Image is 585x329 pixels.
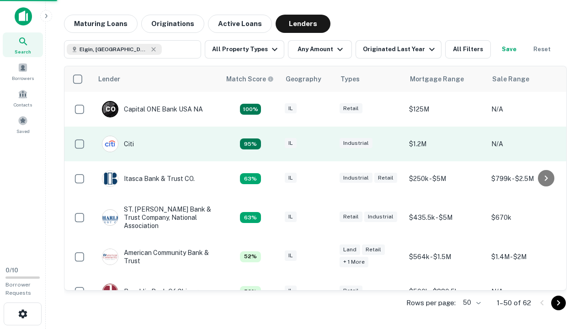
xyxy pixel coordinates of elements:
[106,105,115,114] p: C O
[374,173,397,183] div: Retail
[527,40,557,58] button: Reset
[404,92,487,127] td: $125M
[12,74,34,82] span: Borrowers
[487,196,569,239] td: $670k
[340,286,362,296] div: Retail
[205,40,284,58] button: All Property Types
[340,173,372,183] div: Industrial
[404,66,487,92] th: Mortgage Range
[551,296,566,310] button: Go to next page
[285,212,297,222] div: IL
[93,66,221,92] th: Lender
[406,297,456,308] p: Rows per page:
[102,284,118,299] img: picture
[102,101,203,117] div: Capital ONE Bank USA NA
[487,92,569,127] td: N/A
[285,173,297,183] div: IL
[102,205,212,230] div: ST. [PERSON_NAME] Bank & Trust Company, National Association
[240,104,261,115] div: Capitalize uses an advanced AI algorithm to match your search with the best lender. The match sco...
[64,15,138,33] button: Maturing Loans
[404,161,487,196] td: $250k - $5M
[98,74,120,85] div: Lender
[404,127,487,161] td: $1.2M
[102,136,118,152] img: picture
[362,244,385,255] div: Retail
[240,138,261,149] div: Capitalize uses an advanced AI algorithm to match your search with the best lender. The match sco...
[459,296,482,309] div: 50
[3,59,43,84] a: Borrowers
[356,40,441,58] button: Originated Last Year
[285,138,297,149] div: IL
[141,15,204,33] button: Originations
[5,281,31,296] span: Borrower Requests
[240,286,261,297] div: Capitalize uses an advanced AI algorithm to match your search with the best lender. The match sco...
[487,274,569,309] td: N/A
[285,250,297,261] div: IL
[497,297,531,308] p: 1–50 of 62
[285,103,297,114] div: IL
[340,212,362,222] div: Retail
[445,40,491,58] button: All Filters
[276,15,330,33] button: Lenders
[285,286,297,296] div: IL
[487,127,569,161] td: N/A
[340,257,368,267] div: + 1 more
[487,239,569,274] td: $1.4M - $2M
[410,74,464,85] div: Mortgage Range
[280,66,335,92] th: Geography
[226,74,274,84] div: Capitalize uses an advanced AI algorithm to match your search with the best lender. The match sco...
[340,138,372,149] div: Industrial
[240,212,261,223] div: Capitalize uses an advanced AI algorithm to match your search with the best lender. The match sco...
[102,170,195,187] div: Itasca Bank & Trust CO.
[404,196,487,239] td: $435.5k - $5M
[15,48,31,55] span: Search
[340,103,362,114] div: Retail
[226,74,272,84] h6: Match Score
[15,7,32,26] img: capitalize-icon.png
[102,283,202,300] div: Republic Bank Of Chicago
[240,251,261,262] div: Capitalize uses an advanced AI algorithm to match your search with the best lender. The match sco...
[3,85,43,110] a: Contacts
[102,171,118,186] img: picture
[364,212,397,222] div: Industrial
[14,101,32,108] span: Contacts
[102,136,134,152] div: Citi
[102,249,118,265] img: picture
[340,74,360,85] div: Types
[3,32,43,57] a: Search
[363,44,437,55] div: Originated Last Year
[404,274,487,309] td: $500k - $880.5k
[16,127,30,135] span: Saved
[404,239,487,274] td: $564k - $1.5M
[487,66,569,92] th: Sale Range
[80,45,148,53] span: Elgin, [GEOGRAPHIC_DATA], [GEOGRAPHIC_DATA]
[208,15,272,33] button: Active Loans
[286,74,321,85] div: Geography
[492,74,529,85] div: Sale Range
[288,40,352,58] button: Any Amount
[539,256,585,300] iframe: Chat Widget
[5,267,18,274] span: 0 / 10
[340,244,360,255] div: Land
[495,40,524,58] button: Save your search to get updates of matches that match your search criteria.
[335,66,404,92] th: Types
[102,249,212,265] div: American Community Bank & Trust
[221,66,280,92] th: Capitalize uses an advanced AI algorithm to match your search with the best lender. The match sco...
[487,161,569,196] td: $799k - $2.5M
[3,112,43,137] a: Saved
[240,173,261,184] div: Capitalize uses an advanced AI algorithm to match your search with the best lender. The match sco...
[102,210,118,225] img: picture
